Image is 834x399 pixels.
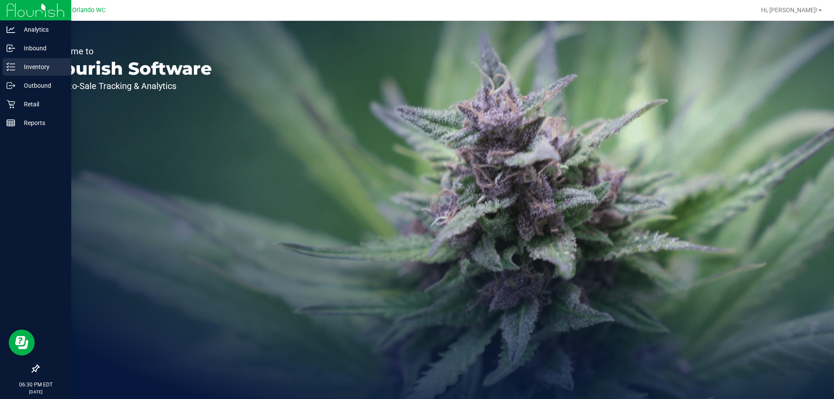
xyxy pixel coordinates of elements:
[4,381,67,389] p: 06:30 PM EDT
[761,7,817,13] span: Hi, [PERSON_NAME]!
[7,25,15,34] inline-svg: Analytics
[9,330,35,356] iframe: Resource center
[15,24,67,35] p: Analytics
[72,7,106,14] span: Orlando WC
[7,81,15,90] inline-svg: Outbound
[7,100,15,109] inline-svg: Retail
[47,47,212,56] p: Welcome to
[15,80,67,91] p: Outbound
[15,99,67,109] p: Retail
[47,82,212,90] p: Seed-to-Sale Tracking & Analytics
[15,43,67,53] p: Inbound
[7,63,15,71] inline-svg: Inventory
[47,60,212,77] p: Flourish Software
[15,62,67,72] p: Inventory
[7,119,15,127] inline-svg: Reports
[15,118,67,128] p: Reports
[7,44,15,53] inline-svg: Inbound
[4,389,67,395] p: [DATE]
